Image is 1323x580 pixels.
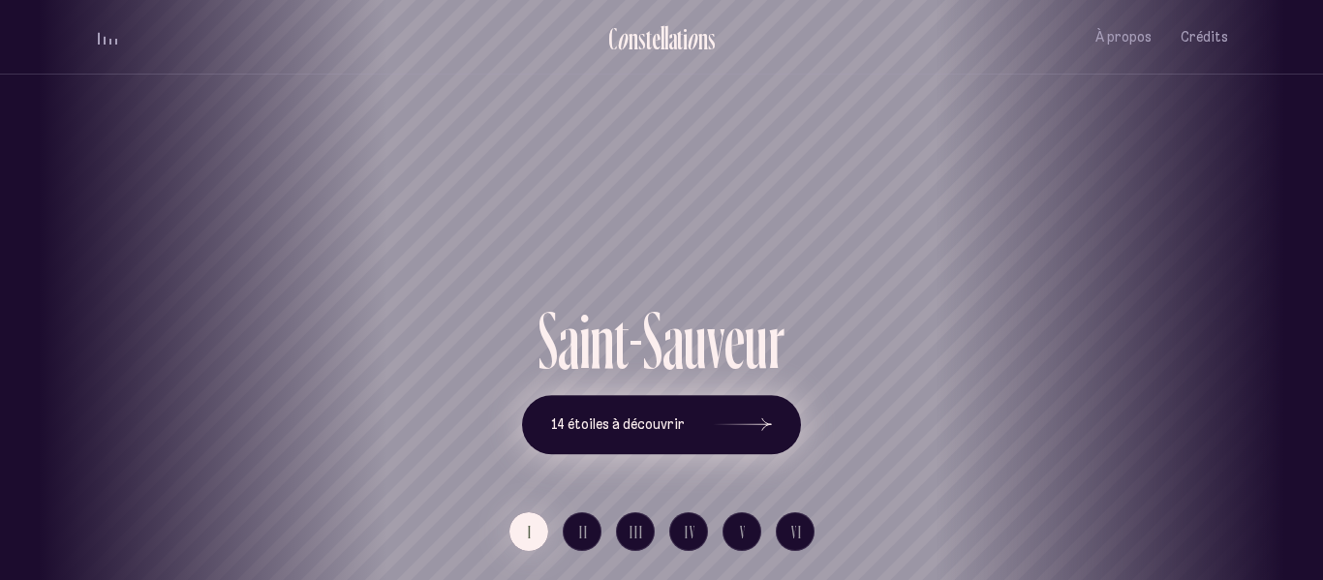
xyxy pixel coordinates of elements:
span: V [740,524,747,540]
div: t [677,22,683,54]
div: o [617,22,629,54]
button: VI [776,512,815,551]
div: e [652,22,661,54]
div: i [683,22,688,54]
span: 14 étoiles à découvrir [551,416,685,433]
button: V [723,512,761,551]
div: v [707,300,724,381]
div: S [643,300,662,381]
button: volume audio [95,27,120,47]
div: l [664,22,668,54]
span: À propos [1095,29,1152,46]
div: t [614,300,629,381]
div: u [684,300,707,381]
button: Crédits [1181,15,1228,60]
span: III [630,524,644,540]
div: e [724,300,745,381]
div: a [668,22,677,54]
div: S [538,300,558,381]
button: II [563,512,601,551]
div: i [579,300,590,381]
button: I [509,512,548,551]
span: Crédits [1181,29,1228,46]
span: IV [685,524,696,540]
div: s [708,22,716,54]
div: a [662,300,684,381]
button: III [616,512,655,551]
button: À propos [1095,15,1152,60]
div: o [687,22,698,54]
span: II [579,524,589,540]
div: n [698,22,708,54]
span: VI [791,524,803,540]
div: r [768,300,785,381]
div: n [590,300,614,381]
div: a [558,300,579,381]
div: s [638,22,646,54]
div: l [661,22,664,54]
div: t [646,22,652,54]
button: 14 étoiles à découvrir [522,395,801,455]
div: n [629,22,638,54]
div: - [629,300,643,381]
button: IV [669,512,708,551]
span: I [528,524,533,540]
div: C [608,22,617,54]
div: u [745,300,768,381]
